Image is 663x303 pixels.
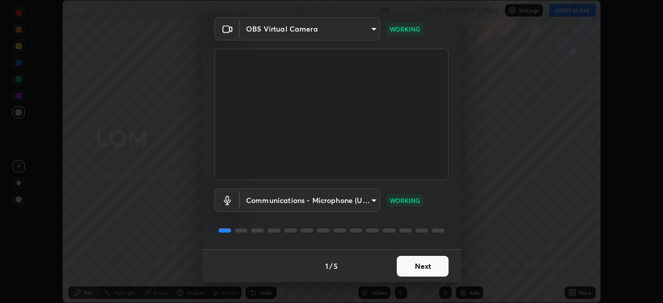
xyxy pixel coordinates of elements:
h4: 1 [325,261,328,271]
div: OBS Virtual Camera [240,189,380,212]
div: OBS Virtual Camera [240,17,380,40]
p: WORKING [390,196,420,205]
p: WORKING [390,24,420,34]
h4: 5 [334,261,338,271]
button: Next [397,256,449,277]
h4: / [329,261,333,271]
